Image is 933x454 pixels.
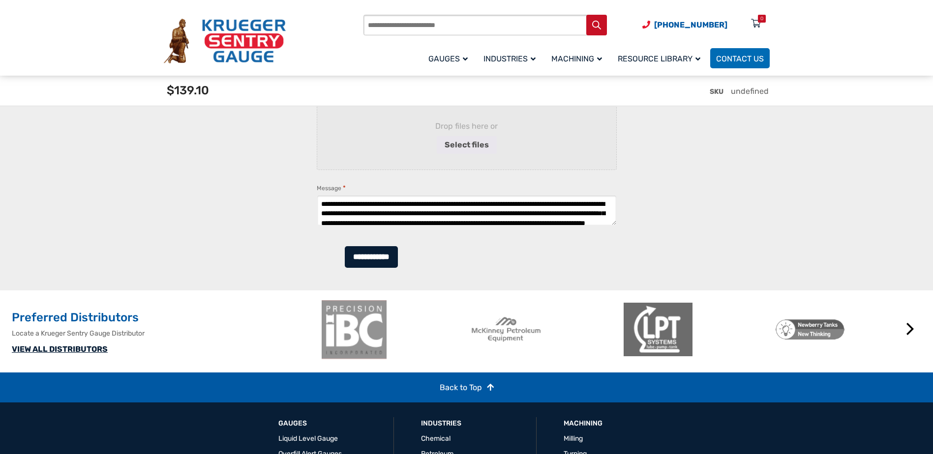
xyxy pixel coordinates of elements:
[710,48,770,68] a: Contact Us
[12,310,315,326] h2: Preferred Distributors
[12,328,315,339] p: Locate a Krueger Sentry Gauge Distributor
[776,300,844,359] img: Newberry Tanks
[624,300,692,359] img: LPT
[278,419,307,428] a: GAUGES
[478,47,545,70] a: Industries
[317,183,346,193] label: Message
[654,20,727,29] span: [PHONE_NUMBER]
[716,54,764,63] span: Contact Us
[564,419,602,428] a: Machining
[731,86,769,96] span: undefined
[760,15,763,23] div: 0
[628,365,638,375] button: 3 of 2
[421,434,451,443] a: Chemical
[472,300,541,359] img: McKinney Petroleum Equipment
[483,54,536,63] span: Industries
[545,47,612,70] a: Machining
[710,87,723,96] span: SKU
[613,365,623,375] button: 2 of 2
[278,434,338,443] a: Liquid Level Gauge
[612,47,710,70] a: Resource Library
[164,19,286,64] img: Krueger Sentry Gauge
[551,54,602,63] span: Machining
[333,120,601,132] span: Drop files here or
[428,54,468,63] span: Gauges
[618,54,700,63] span: Resource Library
[437,136,497,154] button: select files, file
[320,300,389,359] img: ibc-logo
[12,344,108,354] a: VIEW ALL DISTRIBUTORS
[422,47,478,70] a: Gauges
[421,419,461,428] a: Industries
[642,19,727,31] a: Phone Number (920) 434-8860
[564,434,583,443] a: Milling
[901,319,920,339] button: Next
[599,365,608,375] button: 1 of 2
